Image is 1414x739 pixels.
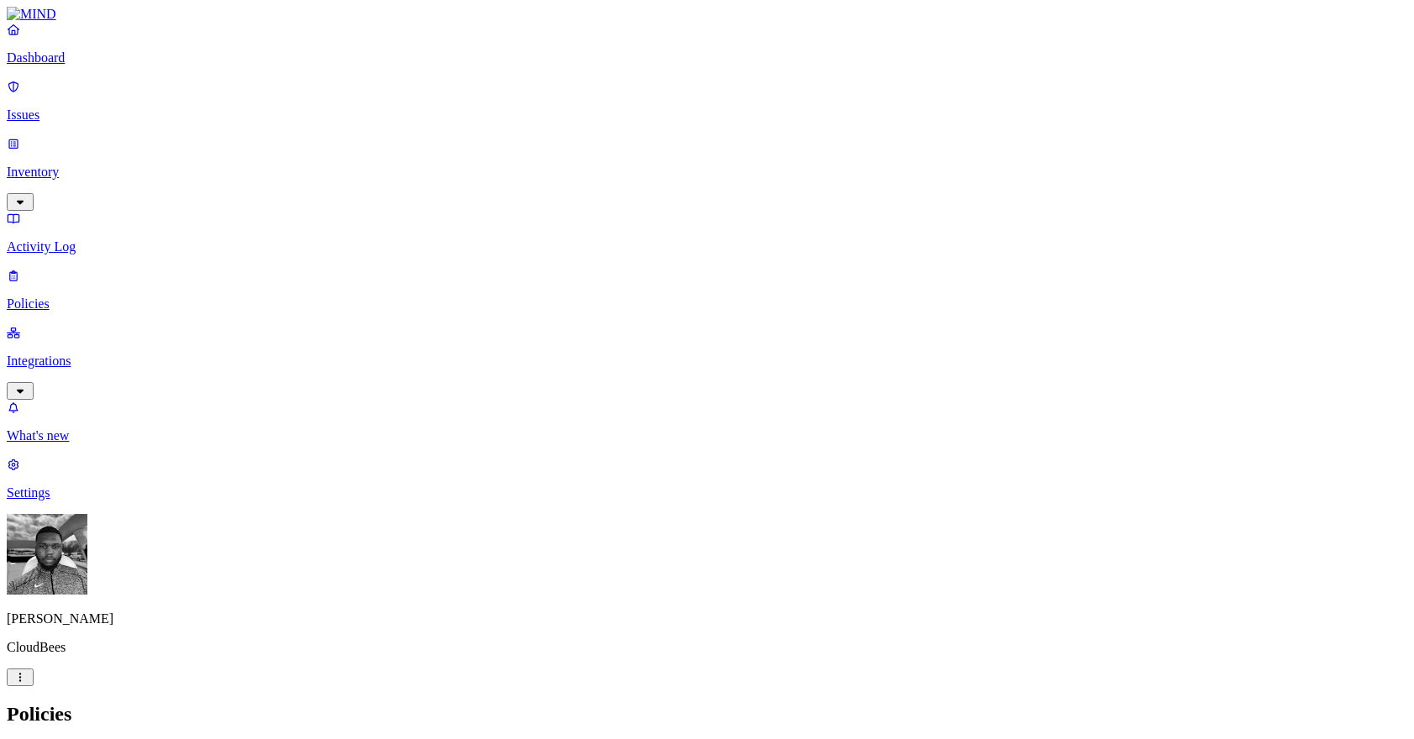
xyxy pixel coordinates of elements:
h2: Policies [7,703,1407,726]
img: Cameron White [7,514,87,595]
a: Inventory [7,136,1407,208]
p: [PERSON_NAME] [7,611,1407,626]
p: What's new [7,428,1407,443]
a: Issues [7,79,1407,123]
a: Policies [7,268,1407,312]
p: Issues [7,107,1407,123]
img: MIND [7,7,56,22]
a: Activity Log [7,211,1407,254]
a: Settings [7,457,1407,501]
p: Settings [7,485,1407,501]
a: Integrations [7,325,1407,397]
a: MIND [7,7,1407,22]
a: Dashboard [7,22,1407,66]
p: Inventory [7,165,1407,180]
a: What's new [7,400,1407,443]
p: Policies [7,296,1407,312]
p: Dashboard [7,50,1407,66]
p: Activity Log [7,239,1407,254]
p: Integrations [7,354,1407,369]
p: CloudBees [7,640,1407,655]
